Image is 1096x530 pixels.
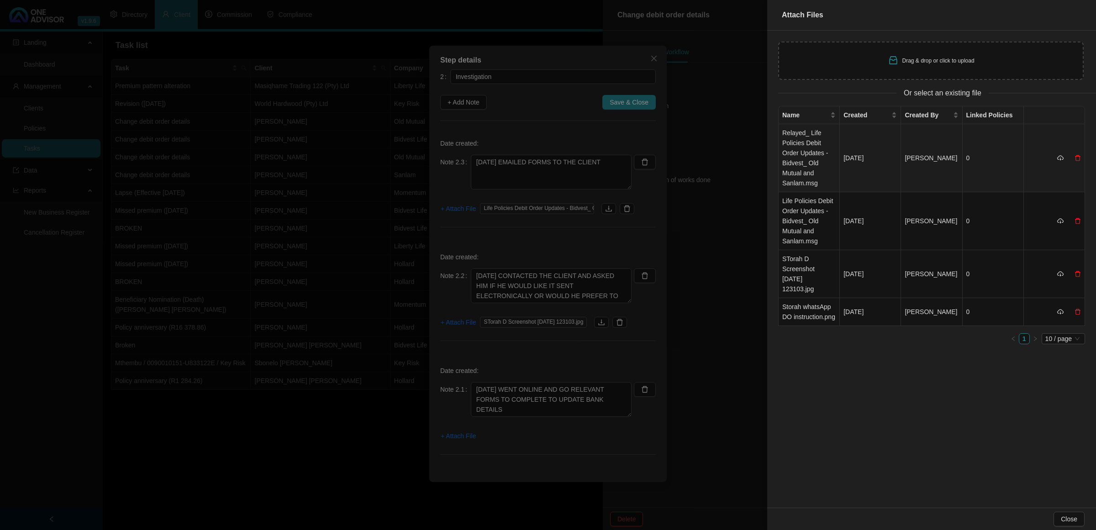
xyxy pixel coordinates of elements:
span: Name [782,110,828,120]
td: 0 [963,298,1024,326]
span: inbox [888,55,899,66]
span: cloud-download [1057,271,1064,277]
span: delete [1075,155,1081,161]
button: left [1008,333,1019,344]
span: Attach Files [782,11,823,19]
span: right [1033,336,1038,341]
li: Previous Page [1008,333,1019,344]
th: Created [840,106,901,124]
span: Close [1061,514,1077,524]
span: [PERSON_NAME] [905,217,957,225]
td: [DATE] [840,192,901,250]
td: 0 [963,250,1024,298]
div: Page Size [1042,333,1085,344]
span: Drag & drop or click to upload [902,58,975,64]
span: cloud-download [1057,309,1064,315]
td: [DATE] [840,250,901,298]
span: delete [1075,218,1081,224]
span: 10 / page [1045,334,1081,344]
td: 0 [963,124,1024,192]
td: Storah whatsApp DO instruction.png [779,298,840,326]
a: 1 [1019,334,1029,344]
li: Next Page [1030,333,1041,344]
td: STorah D Screenshot [DATE] 123103.jpg [779,250,840,298]
td: Relayed_ Life Policies Debit Order Updates - Bidvest_ Old Mutual and Sanlam.msg [779,124,840,192]
span: cloud-download [1057,218,1064,224]
span: left [1011,336,1016,341]
td: [DATE] [840,298,901,326]
button: right [1030,333,1041,344]
span: Or select an existing file [896,87,989,99]
span: [PERSON_NAME] [905,308,957,315]
td: Life Policies Debit Order Updates - Bidvest_ Old Mutual and Sanlam.msg [779,192,840,250]
span: Created [843,110,890,120]
td: [DATE] [840,124,901,192]
th: Created By [901,106,962,124]
span: delete [1075,271,1081,277]
li: 1 [1019,333,1030,344]
th: Name [779,106,840,124]
span: [PERSON_NAME] [905,154,957,162]
td: 0 [963,192,1024,250]
span: [PERSON_NAME] [905,270,957,278]
span: cloud-download [1057,155,1064,161]
span: delete [1075,309,1081,315]
span: Created By [905,110,951,120]
button: Close [1054,512,1085,526]
th: Linked Policies [963,106,1024,124]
